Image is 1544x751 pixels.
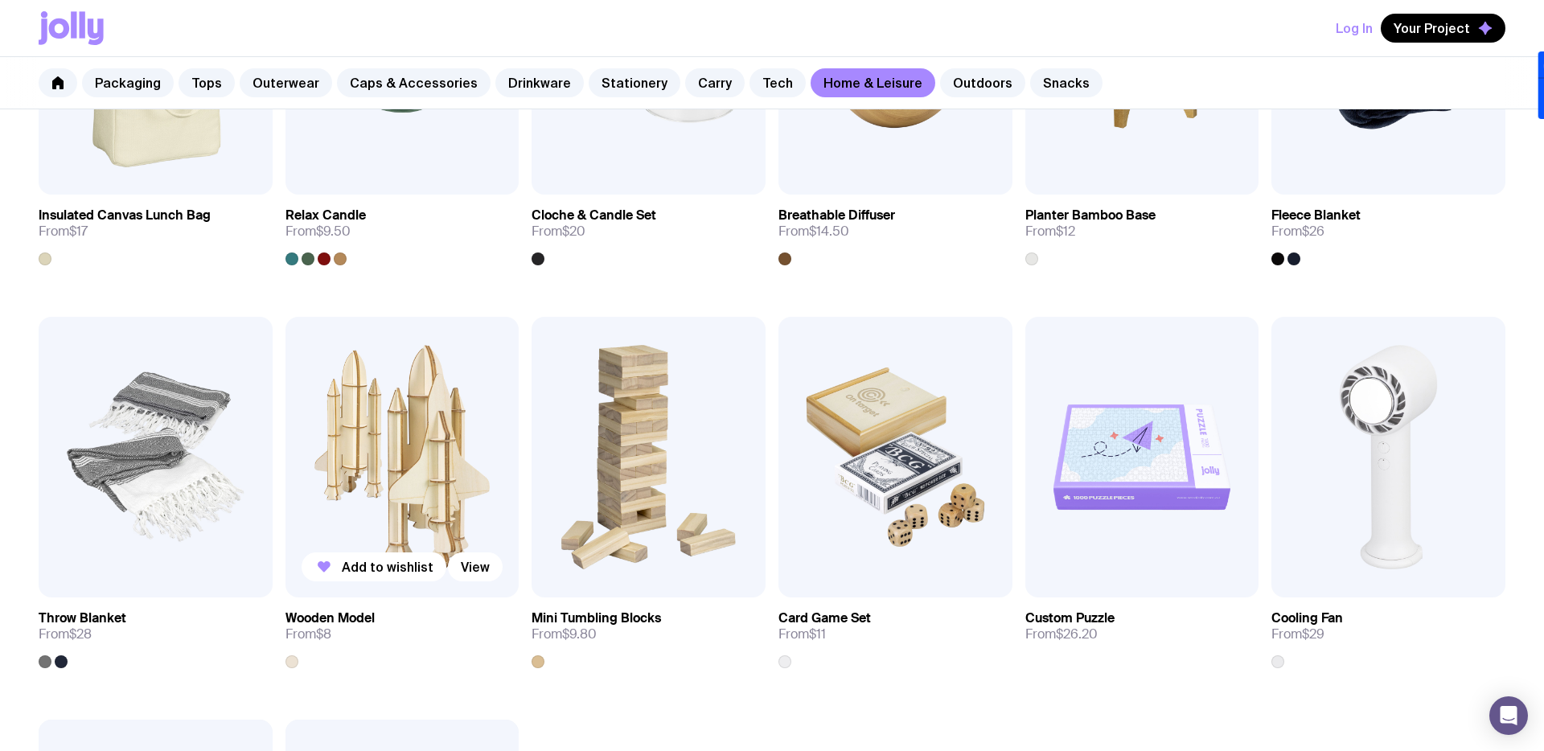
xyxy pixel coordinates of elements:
[1271,207,1361,224] h3: Fleece Blanket
[240,68,332,97] a: Outerwear
[39,207,211,224] h3: Insulated Canvas Lunch Bag
[589,68,680,97] a: Stationery
[285,224,351,240] span: From
[811,68,935,97] a: Home & Leisure
[1030,68,1103,97] a: Snacks
[39,597,273,668] a: Throw BlanketFrom$28
[940,68,1025,97] a: Outdoors
[179,68,235,97] a: Tops
[448,552,503,581] a: View
[285,207,366,224] h3: Relax Candle
[69,626,92,642] span: $28
[1302,626,1324,642] span: $29
[778,224,849,240] span: From
[809,223,849,240] span: $14.50
[1271,626,1324,642] span: From
[1271,610,1343,626] h3: Cooling Fan
[1381,14,1505,43] button: Your Project
[532,207,656,224] h3: Cloche & Candle Set
[39,626,92,642] span: From
[1025,195,1259,265] a: Planter Bamboo BaseFrom$12
[39,224,88,240] span: From
[1056,626,1098,642] span: $26.20
[532,610,661,626] h3: Mini Tumbling Blocks
[1025,626,1098,642] span: From
[778,597,1012,668] a: Card Game SetFrom$11
[532,597,766,668] a: Mini Tumbling BlocksFrom$9.80
[39,610,126,626] h3: Throw Blanket
[342,559,433,575] span: Add to wishlist
[1302,223,1324,240] span: $26
[337,68,491,97] a: Caps & Accessories
[1336,14,1373,43] button: Log In
[562,626,597,642] span: $9.80
[1271,195,1505,265] a: Fleece BlanketFrom$26
[316,626,331,642] span: $8
[778,195,1012,265] a: Breathable DiffuserFrom$14.50
[69,223,88,240] span: $17
[82,68,174,97] a: Packaging
[532,195,766,265] a: Cloche & Candle SetFrom$20
[495,68,584,97] a: Drinkware
[1025,207,1156,224] h3: Planter Bamboo Base
[302,552,446,581] button: Add to wishlist
[1394,20,1470,36] span: Your Project
[778,626,826,642] span: From
[685,68,745,97] a: Carry
[316,223,351,240] span: $9.50
[1025,224,1075,240] span: From
[285,195,519,265] a: Relax CandleFrom$9.50
[285,597,519,668] a: Wooden ModelFrom$8
[1271,224,1324,240] span: From
[749,68,806,97] a: Tech
[532,224,585,240] span: From
[1271,597,1505,668] a: Cooling FanFrom$29
[1025,597,1259,655] a: Custom PuzzleFrom$26.20
[39,195,273,265] a: Insulated Canvas Lunch BagFrom$17
[532,626,597,642] span: From
[1025,610,1115,626] h3: Custom Puzzle
[285,626,331,642] span: From
[1056,223,1075,240] span: $12
[285,610,375,626] h3: Wooden Model
[1489,696,1528,735] div: Open Intercom Messenger
[809,626,826,642] span: $11
[778,610,871,626] h3: Card Game Set
[562,223,585,240] span: $20
[778,207,895,224] h3: Breathable Diffuser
